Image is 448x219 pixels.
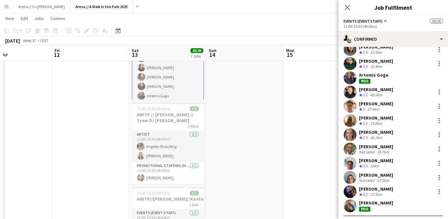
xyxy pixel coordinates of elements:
[359,129,393,135] div: [PERSON_NAME]
[131,51,139,58] span: 13
[359,186,393,192] div: [PERSON_NAME]
[359,158,393,163] div: [PERSON_NAME]
[359,200,393,206] div: [PERSON_NAME]
[369,192,383,197] div: 27.5km
[5,37,20,44] div: [DATE]
[51,16,65,21] span: Comms
[338,3,448,12] h3: Job Fulfilment
[430,19,443,24] span: 15/15
[343,24,443,29] div: 11:00-15:30 (4h30m)
[359,87,393,92] div: [PERSON_NAME]
[363,121,368,126] span: 3.3
[132,162,204,184] app-card-role: Promotional Staffing (Mascot)1/111:00-15:30 (4h30m)[PERSON_NAME]
[48,14,68,23] a: Comms
[189,202,199,207] span: 1 Role
[363,107,365,111] span: 3
[359,79,370,84] div: Paid
[359,115,393,121] div: [PERSON_NAME]
[137,106,170,111] span: 11:00-15:30 (4h30m)
[190,106,199,111] span: 3/3
[3,14,17,23] a: View
[209,47,216,53] span: Sun
[32,14,47,23] a: Jobs
[359,44,393,50] div: [PERSON_NAME]
[369,64,383,69] div: 32.4km
[54,51,60,58] span: 12
[369,92,383,98] div: 40.2km
[55,47,60,53] span: Fri
[40,38,48,43] div: CEST
[359,178,376,183] div: Not rated
[132,102,204,184] app-job-card: 11:00-15:30 (4h30m)3/3AWITP // [PERSON_NAME] // Team DJ [PERSON_NAME]2 RolesArtist2/211:00-15:30 ...
[363,192,368,197] span: 3.2
[369,163,381,169] div: 33km
[369,121,383,126] div: 13.8km
[359,150,376,154] div: Not rated
[359,207,370,212] div: Paid
[363,163,368,168] span: 3.5
[363,92,368,97] span: 3.2
[208,51,216,58] span: 14
[363,64,368,69] span: 3.6
[363,50,368,55] span: 3.3
[376,150,390,154] div: 39.7km
[13,0,70,13] button: Arena // DJ [PERSON_NAME]
[70,0,133,13] button: Arena // A Walk in the Park 2025
[132,131,204,162] app-card-role: Artist2/211:00-15:30 (4h30m)Angelen Riseo Ring[PERSON_NAME]
[376,178,390,183] div: 37.5km
[338,31,448,47] div: Confirmed
[286,47,294,53] span: Mon
[132,112,204,123] h3: AWITP // [PERSON_NAME] // Team DJ [PERSON_NAME]
[35,16,44,21] span: Jobs
[366,107,381,112] div: 37.6km
[5,16,14,21] span: View
[343,19,383,24] span: Events (Event Staff)
[359,72,388,78] div: Artemis Goga
[359,58,393,64] div: [PERSON_NAME]
[132,196,204,202] h3: AWITP//[PERSON_NAME]//Konferansier
[190,48,203,53] span: 49/49
[190,191,199,195] span: 1/1
[132,47,139,53] span: Sat
[285,51,294,58] span: 15
[359,101,393,107] div: [PERSON_NAME]
[18,14,31,23] a: Edit
[369,135,383,141] div: 42.1km
[359,172,393,178] div: [PERSON_NAME]
[21,16,28,21] span: Edit
[191,54,203,58] div: 7 Jobs
[188,124,199,129] span: 2 Roles
[137,191,170,195] span: 11:00-15:30 (4h30m)
[21,38,37,43] span: Week 37
[359,144,393,150] div: [PERSON_NAME]
[363,135,368,140] span: 2.5
[369,50,383,55] div: 32.5km
[343,19,388,24] button: Events (Event Staff)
